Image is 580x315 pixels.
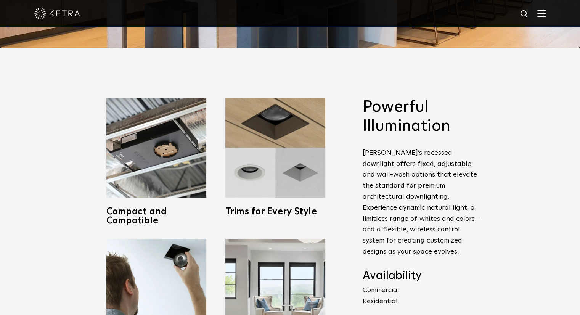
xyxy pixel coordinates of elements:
[363,285,481,307] p: Commercial Residential
[363,148,481,257] p: [PERSON_NAME]’s recessed downlight offers fixed, adjustable, and wall-wash options that elevate t...
[106,98,206,198] img: compact-and-copatible
[34,8,80,19] img: ketra-logo-2019-white
[363,269,481,283] h4: Availability
[537,10,546,17] img: Hamburger%20Nav.svg
[225,98,325,198] img: trims-for-every-style
[363,98,481,136] h2: Powerful Illumination
[106,207,206,225] h3: Compact and Compatible
[520,10,529,19] img: search icon
[225,207,325,216] h3: Trims for Every Style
